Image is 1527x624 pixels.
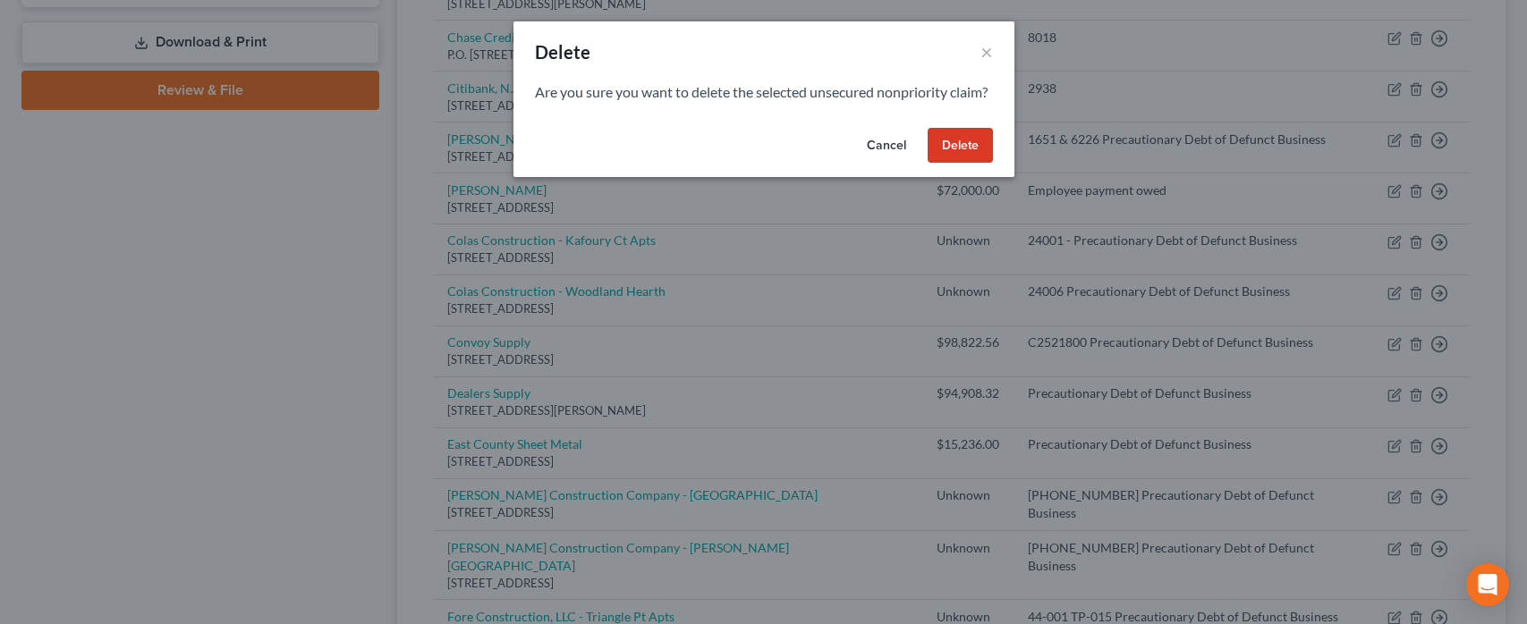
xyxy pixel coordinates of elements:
button: Delete [928,128,993,164]
button: × [980,41,993,63]
div: Open Intercom Messenger [1466,563,1509,606]
p: Are you sure you want to delete the selected unsecured nonpriority claim? [535,82,993,103]
div: Delete [535,39,591,64]
button: Cancel [853,128,920,164]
